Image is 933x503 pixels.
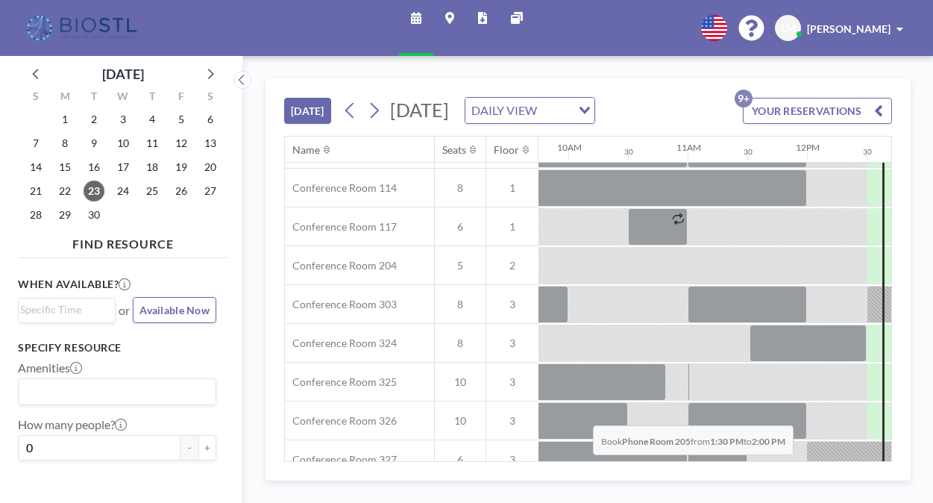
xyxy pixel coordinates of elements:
span: Sunday, September 28, 2025 [25,204,46,225]
span: Available Now [139,304,210,316]
b: Phone Room 205 [622,436,691,447]
span: Conference Room 204 [285,259,397,272]
span: Tuesday, September 16, 2025 [84,157,104,178]
span: Friday, September 26, 2025 [171,181,192,201]
div: [DATE] [102,63,144,84]
span: 3 [486,375,538,389]
div: W [109,88,138,107]
span: Thursday, September 11, 2025 [142,133,163,154]
span: 8 [435,298,486,311]
button: Available Now [133,297,216,323]
span: 5 [435,259,486,272]
div: 12PM [796,142,820,153]
div: 30 [744,147,753,157]
span: Thursday, September 25, 2025 [142,181,163,201]
b: 2:00 PM [752,436,785,447]
span: or [119,303,130,318]
span: 1 [486,220,538,234]
span: Conference Room 326 [285,414,397,428]
div: Search for option [19,299,115,321]
label: Floor [18,472,45,487]
span: Wednesday, September 17, 2025 [113,157,133,178]
span: Sunday, September 21, 2025 [25,181,46,201]
span: 3 [486,414,538,428]
h3: Specify resource [18,341,216,354]
div: S [195,88,224,107]
button: - [180,435,198,460]
span: Sunday, September 7, 2025 [25,133,46,154]
span: Friday, September 5, 2025 [171,109,192,130]
button: YOUR RESERVATIONS9+ [743,98,892,124]
span: [PERSON_NAME] [807,22,890,35]
span: Saturday, September 6, 2025 [200,109,221,130]
span: Sunday, September 14, 2025 [25,157,46,178]
span: Wednesday, September 3, 2025 [113,109,133,130]
span: Wednesday, September 10, 2025 [113,133,133,154]
span: Saturday, September 27, 2025 [200,181,221,201]
span: Book from to [593,425,794,455]
div: Seats [442,143,466,157]
label: How many people? [18,417,127,432]
span: 3 [486,453,538,466]
input: Search for option [20,302,107,318]
div: 10AM [557,142,582,153]
div: 11AM [676,142,701,153]
span: [DATE] [390,99,449,121]
span: Thursday, September 18, 2025 [142,157,163,178]
span: Friday, September 19, 2025 [171,157,192,178]
div: Floor [494,143,519,157]
div: S [22,88,51,107]
span: 3 [486,337,538,350]
span: 6 [435,453,486,466]
span: Monday, September 29, 2025 [54,204,75,225]
span: Monday, September 8, 2025 [54,133,75,154]
span: DAILY VIEW [468,101,540,120]
div: 30 [624,147,633,157]
span: Thursday, September 4, 2025 [142,109,163,130]
span: Tuesday, September 23, 2025 [84,181,104,201]
input: Search for option [20,382,207,402]
img: organization-logo [24,13,142,43]
span: 8 [435,181,486,195]
span: 8 [435,337,486,350]
div: T [137,88,166,107]
span: Monday, September 1, 2025 [54,109,75,130]
button: [DATE] [284,98,331,124]
span: Tuesday, September 9, 2025 [84,133,104,154]
span: 6 [435,220,486,234]
button: + [198,435,216,460]
span: 10 [435,414,486,428]
span: Conference Room 325 [285,375,397,389]
div: F [166,88,195,107]
span: Saturday, September 13, 2025 [200,133,221,154]
div: 30 [863,147,872,157]
input: Search for option [541,101,570,120]
span: Conference Room 117 [285,220,397,234]
span: Monday, September 15, 2025 [54,157,75,178]
div: Search for option [19,379,216,404]
span: Monday, September 22, 2025 [54,181,75,201]
span: LM [781,22,796,35]
span: 10 [435,375,486,389]
h4: FIND RESOURCE [18,231,228,251]
div: T [80,88,109,107]
span: Friday, September 12, 2025 [171,133,192,154]
span: 1 [486,181,538,195]
span: Wednesday, September 24, 2025 [113,181,133,201]
span: Tuesday, September 2, 2025 [84,109,104,130]
span: Conference Room 114 [285,181,397,195]
b: 1:30 PM [710,436,744,447]
span: 2 [486,259,538,272]
span: Conference Room 303 [285,298,397,311]
span: Conference Room 327 [285,453,397,466]
p: 9+ [735,90,753,107]
div: M [51,88,80,107]
span: 3 [486,298,538,311]
div: Name [292,143,320,157]
span: Conference Room 324 [285,337,397,350]
span: Tuesday, September 30, 2025 [84,204,104,225]
span: Saturday, September 20, 2025 [200,157,221,178]
div: Search for option [465,98,594,123]
label: Amenities [18,360,82,375]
